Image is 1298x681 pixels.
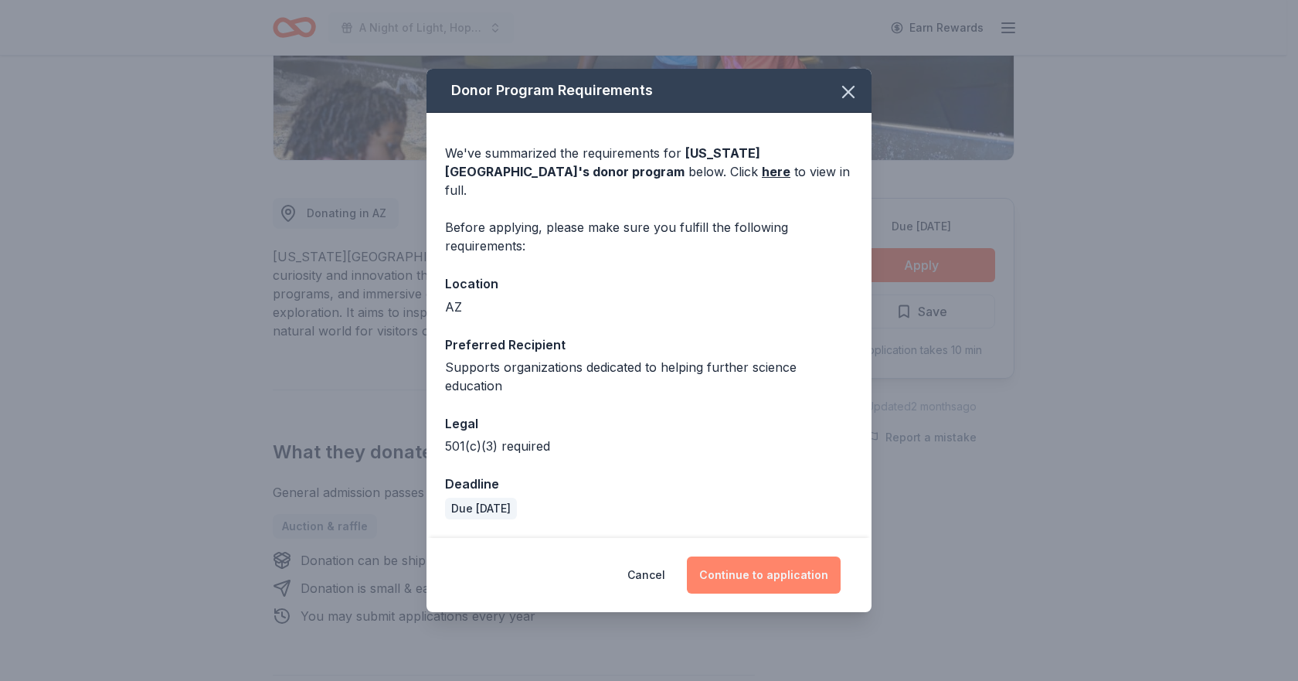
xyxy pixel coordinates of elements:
[445,218,853,255] div: Before applying, please make sure you fulfill the following requirements:
[445,335,853,355] div: Preferred Recipient
[687,557,841,594] button: Continue to application
[627,557,665,594] button: Cancel
[426,69,872,113] div: Donor Program Requirements
[445,274,853,294] div: Location
[445,474,853,494] div: Deadline
[445,298,853,316] div: AZ
[445,414,853,434] div: Legal
[762,162,790,181] a: here
[445,437,853,455] div: 501(c)(3) required
[445,498,517,519] div: Due [DATE]
[445,144,853,199] div: We've summarized the requirements for below. Click to view in full.
[445,358,853,395] div: Supports organizations dedicated to helping further science education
